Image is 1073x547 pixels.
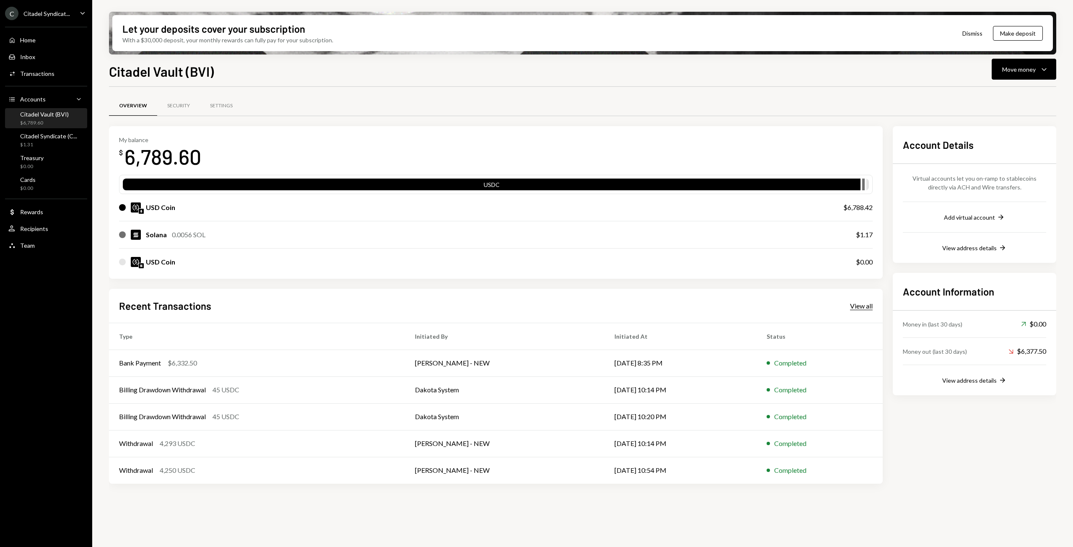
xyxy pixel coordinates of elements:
h2: Recent Transactions [119,299,211,313]
div: Withdrawal [119,465,153,475]
h1: Citadel Vault (BVI) [109,63,214,80]
a: View all [850,301,873,310]
a: Security [157,95,200,117]
a: Rewards [5,204,87,219]
a: Citadel Syndicate (C...$1.31 [5,130,87,150]
div: $6,332.50 [168,358,197,368]
div: Completed [774,385,806,395]
a: Home [5,32,87,47]
div: Billing Drawdown Withdrawal [119,385,206,395]
a: Citadel Vault (BVI)$6,789.60 [5,108,87,128]
div: With a $30,000 deposit, your monthly rewards can fully pay for your subscription. [122,36,333,44]
div: Citadel Syndicat... [23,10,70,17]
div: Overview [119,102,147,109]
div: Cards [20,176,36,183]
a: Team [5,238,87,253]
img: ethereum-mainnet [139,209,144,214]
div: Withdrawal [119,438,153,448]
td: Dakota System [405,376,604,403]
div: $0.00 [20,185,36,192]
h2: Account Details [903,138,1046,152]
a: Settings [200,95,243,117]
div: Billing Drawdown Withdrawal [119,412,206,422]
div: 4,250 USDC [160,465,195,475]
div: View address details [942,377,997,384]
div: $1.31 [20,141,77,148]
img: SOL [131,230,141,240]
td: [DATE] 10:20 PM [604,403,756,430]
div: Completed [774,438,806,448]
a: Inbox [5,49,87,64]
div: Team [20,242,35,249]
div: Settings [210,102,233,109]
div: Transactions [20,70,54,77]
div: 6,789.60 [124,143,201,170]
div: Add virtual account [944,214,995,221]
th: Status [757,323,883,350]
th: Initiated By [405,323,604,350]
div: C [5,7,18,20]
div: Citadel Syndicate (C... [20,132,77,140]
div: 45 USDC [213,385,239,395]
div: Completed [774,358,806,368]
td: [PERSON_NAME] - NEW [405,350,604,376]
div: Inbox [20,53,35,60]
div: $0.00 [856,257,873,267]
button: View address details [942,244,1007,253]
div: USD Coin [146,257,175,267]
div: Accounts [20,96,46,103]
img: solana-mainnet [139,263,144,268]
a: Overview [109,95,157,117]
div: Recipients [20,225,48,232]
button: View address details [942,376,1007,385]
div: Let your deposits cover your subscription [122,22,305,36]
div: $6,377.50 [1008,346,1046,356]
td: [DATE] 10:14 PM [604,430,756,457]
div: Treasury [20,154,44,161]
div: 4,293 USDC [160,438,195,448]
button: Add virtual account [944,213,1005,222]
div: 0.0056 SOL [172,230,205,240]
img: USDC [131,257,141,267]
td: [DATE] 10:54 PM [604,457,756,484]
div: View all [850,302,873,310]
a: Recipients [5,221,87,236]
td: [PERSON_NAME] - NEW [405,430,604,457]
div: Move money [1002,65,1036,74]
button: Move money [992,59,1056,80]
div: Security [167,102,190,109]
div: $1.17 [856,230,873,240]
div: View address details [942,244,997,251]
div: $0.00 [1021,319,1046,329]
div: Citadel Vault (BVI) [20,111,69,118]
div: Solana [146,230,167,240]
a: Transactions [5,66,87,81]
button: Make deposit [993,26,1043,41]
div: Home [20,36,36,44]
td: [PERSON_NAME] - NEW [405,457,604,484]
img: USDC [131,202,141,213]
td: Dakota System [405,403,604,430]
button: Dismiss [952,23,993,43]
div: Money in (last 30 days) [903,320,962,329]
th: Initiated At [604,323,756,350]
th: Type [109,323,405,350]
a: Accounts [5,91,87,106]
h2: Account Information [903,285,1046,298]
div: $6,788.42 [843,202,873,213]
a: Treasury$0.00 [5,152,87,172]
div: Rewards [20,208,43,215]
div: Money out (last 30 days) [903,347,967,356]
div: USD Coin [146,202,175,213]
td: [DATE] 10:14 PM [604,376,756,403]
div: My balance [119,136,201,143]
div: 45 USDC [213,412,239,422]
div: Bank Payment [119,358,161,368]
td: [DATE] 8:35 PM [604,350,756,376]
div: $ [119,148,123,157]
div: Completed [774,412,806,422]
div: $6,789.60 [20,119,69,127]
div: Virtual accounts let you on-ramp to stablecoins directly via ACH and Wire transfers. [903,174,1046,192]
div: Completed [774,465,806,475]
div: $0.00 [20,163,44,170]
